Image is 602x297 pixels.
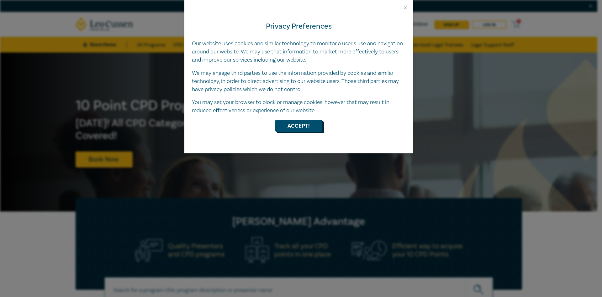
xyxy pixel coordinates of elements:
button: Accept! [275,120,322,132]
p: Our website uses cookies and similar technology to monitor a user’s use and navigation around our... [192,40,406,64]
h4: Privacy Preferences [192,21,406,32]
button: Close [403,5,408,11]
p: We may engage third parties to use the information provided by cookies and similar technology, in... [192,69,406,94]
p: You may set your browser to block or manage cookies, however that may result in reduced effective... [192,98,406,115]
